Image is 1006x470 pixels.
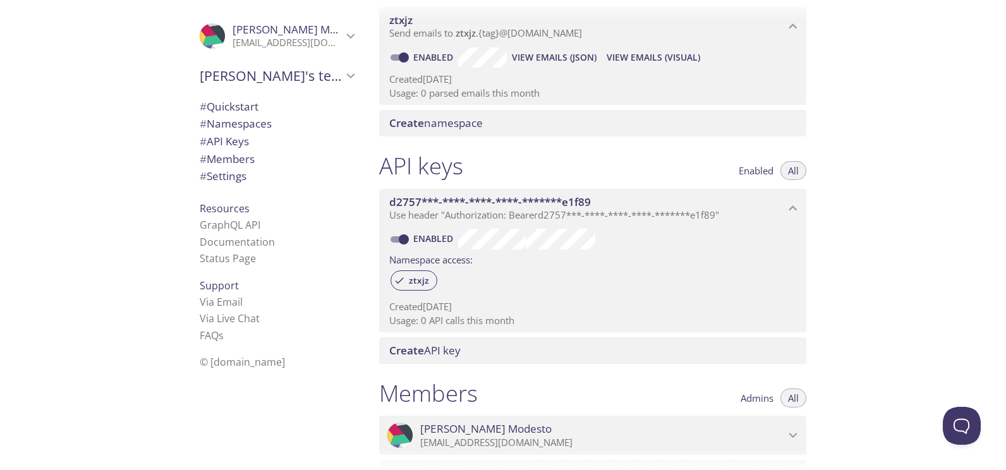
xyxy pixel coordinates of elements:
a: Via Email [200,295,243,309]
div: ztxjz [391,270,437,291]
span: [PERSON_NAME]'s team [200,67,342,85]
div: Luis Modesto [379,416,806,455]
h1: Members [379,379,478,407]
h1: API keys [379,152,463,180]
div: Create namespace [379,110,806,136]
span: View Emails (Visual) [607,50,700,65]
span: Resources [200,202,250,215]
iframe: Help Scout Beacon - Open [943,407,981,445]
span: s [219,328,224,342]
div: ztxjz namespace [379,7,806,46]
button: View Emails (Visual) [602,47,705,68]
a: GraphQL API [200,218,260,232]
div: Luis Modesto [190,15,364,57]
button: All [780,161,806,180]
p: [EMAIL_ADDRESS][DOMAIN_NAME] [420,437,785,449]
a: Enabled [411,232,458,244]
div: Create API Key [379,337,806,364]
span: # [200,169,207,183]
p: Created [DATE] [389,300,796,313]
div: Namespaces [190,115,364,133]
span: [PERSON_NAME] Modesto [420,422,552,436]
button: Admins [733,389,781,407]
button: View Emails (JSON) [507,47,602,68]
button: All [780,389,806,407]
span: Send emails to . {tag} @[DOMAIN_NAME] [389,27,582,39]
div: Team Settings [190,167,364,185]
span: # [200,152,207,166]
div: API Keys [190,133,364,150]
p: [EMAIL_ADDRESS][DOMAIN_NAME] [233,37,342,49]
span: ztxjz [456,27,476,39]
span: ztxjz [401,275,437,286]
a: Enabled [411,51,458,63]
p: Usage: 0 API calls this month [389,314,796,327]
span: Quickstart [200,99,258,114]
span: © [DOMAIN_NAME] [200,355,285,369]
span: Support [200,279,239,292]
div: Luis's team [190,59,364,92]
button: Enabled [731,161,781,180]
p: Created [DATE] [389,73,796,86]
span: # [200,116,207,131]
span: Namespaces [200,116,272,131]
span: # [200,134,207,148]
a: Status Page [200,251,256,265]
a: FAQ [200,328,224,342]
span: Settings [200,169,246,183]
span: Create [389,343,424,358]
label: Namespace access: [389,250,473,268]
span: API key [389,343,461,358]
a: Via Live Chat [200,311,260,325]
span: API Keys [200,134,249,148]
p: Usage: 0 parsed emails this month [389,87,796,100]
span: namespace [389,116,483,130]
div: Quickstart [190,98,364,116]
a: Documentation [200,235,275,249]
span: View Emails (JSON) [512,50,597,65]
span: # [200,99,207,114]
span: Create [389,116,424,130]
span: Members [200,152,255,166]
div: Members [190,150,364,168]
span: [PERSON_NAME] Modesto [233,22,364,37]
